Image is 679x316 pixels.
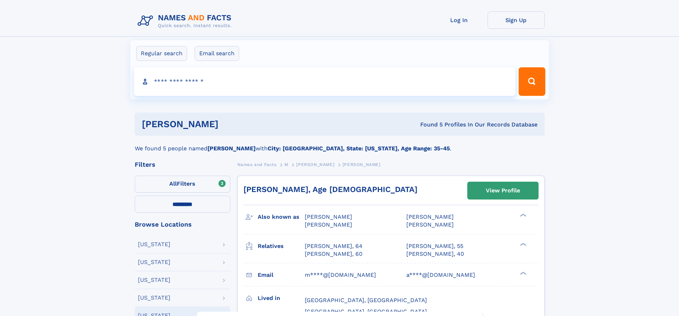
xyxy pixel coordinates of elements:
div: Browse Locations [135,221,230,228]
span: All [169,180,177,187]
img: Logo Names and Facts [135,11,237,31]
a: [PERSON_NAME] [296,160,334,169]
span: [PERSON_NAME] [305,213,352,220]
div: Found 5 Profiles In Our Records Database [319,121,537,129]
b: [PERSON_NAME] [207,145,256,152]
div: [US_STATE] [138,259,170,265]
a: M [284,160,288,169]
div: ❯ [518,271,527,275]
h3: Relatives [258,240,305,252]
span: [PERSON_NAME] [296,162,334,167]
div: View Profile [486,182,520,199]
div: ❯ [518,213,527,218]
a: Log In [431,11,488,29]
a: [PERSON_NAME], Age [DEMOGRAPHIC_DATA] [243,185,417,194]
h1: [PERSON_NAME] [142,120,319,129]
b: City: [GEOGRAPHIC_DATA], State: [US_STATE], Age Range: 35-45 [268,145,450,152]
span: [GEOGRAPHIC_DATA], [GEOGRAPHIC_DATA] [305,297,427,304]
a: [PERSON_NAME], 64 [305,242,362,250]
label: Regular search [136,46,187,61]
span: [PERSON_NAME] [406,213,454,220]
input: search input [134,67,516,96]
div: ❯ [518,242,527,247]
span: [PERSON_NAME] [406,221,454,228]
div: Filters [135,161,230,168]
h3: Lived in [258,292,305,304]
span: [PERSON_NAME] [305,221,352,228]
a: Names and Facts [237,160,277,169]
a: Sign Up [488,11,545,29]
label: Filters [135,176,230,193]
a: [PERSON_NAME], 40 [406,250,464,258]
h3: Also known as [258,211,305,223]
label: Email search [195,46,239,61]
div: [US_STATE] [138,277,170,283]
div: [US_STATE] [138,295,170,301]
span: [GEOGRAPHIC_DATA], [GEOGRAPHIC_DATA] [305,308,427,315]
a: [PERSON_NAME], 55 [406,242,463,250]
h3: Email [258,269,305,281]
a: [PERSON_NAME], 60 [305,250,362,258]
div: We found 5 people named with . [135,136,545,153]
button: Search Button [519,67,545,96]
div: [US_STATE] [138,242,170,247]
span: [PERSON_NAME] [343,162,381,167]
span: M [284,162,288,167]
a: View Profile [468,182,538,199]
